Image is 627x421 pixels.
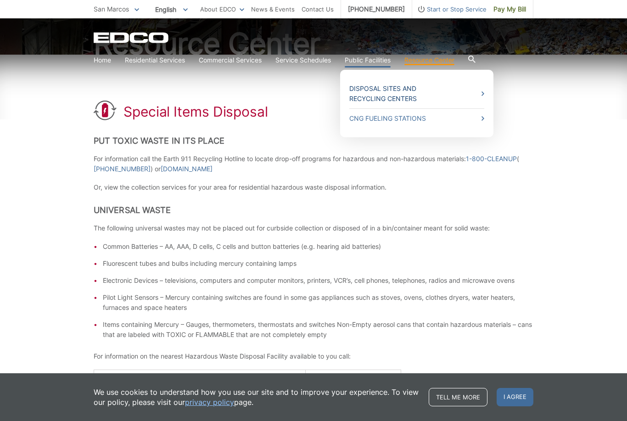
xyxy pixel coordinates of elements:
[94,182,533,192] p: Or, view the collection services for your area for residential hazardous waste disposal information.
[123,103,268,120] h1: Special Items Disposal
[103,320,533,340] li: Items containing Mercury – Gauges, thermometers, thermostats and switches Non-Empty aerosol cans ...
[251,4,295,14] a: News & Events
[275,55,331,65] a: Service Schedules
[94,387,420,407] p: We use cookies to understand how you use our site and to improve your experience. To view our pol...
[94,164,151,174] a: [PHONE_NUMBER]
[94,5,129,13] span: San Marcos
[94,154,533,174] p: For information call the Earth 911 Recycling Hotline to locate drop-off programs for hazardous an...
[94,32,170,43] a: EDCD logo. Return to the homepage.
[94,223,533,233] p: The following universal wastes may not be placed out for curbside collection or disposed of in a ...
[94,136,533,146] h2: Put Toxic Waste In Its Place
[94,205,533,215] h2: Universal Waste
[103,275,533,286] li: Electronic Devices – televisions, computers and computer monitors, printers, VCR’s, cell phones, ...
[493,4,526,14] span: Pay My Bill
[103,258,533,269] li: Fluorescent tubes and bulbs including mercury containing lamps
[148,2,195,17] span: English
[94,351,533,361] p: For information on the nearest Hazardous Waste Disposal Facility available to you call:
[497,388,533,406] span: I agree
[404,55,454,65] a: Resource Center
[429,388,487,406] a: Tell me more
[345,55,391,65] a: Public Facilities
[185,397,234,407] a: privacy policy
[200,4,244,14] a: About EDCO
[349,113,484,123] a: CNG Fueling Stations
[94,370,306,400] td: [GEOGRAPHIC_DATA], [GEOGRAPHIC_DATA], [GEOGRAPHIC_DATA], [GEOGRAPHIC_DATA], [GEOGRAPHIC_DATA]
[103,292,533,313] li: Pilot Light Sensors – Mercury containing switches are found in some gas appliances such as stoves...
[349,84,484,104] a: Disposal Sites and Recycling Centers
[94,55,111,65] a: Home
[199,55,262,65] a: Commercial Services
[466,154,517,164] a: 1-800-CLEANUP
[302,4,334,14] a: Contact Us
[125,55,185,65] a: Residential Services
[161,164,213,174] a: [DOMAIN_NAME]
[103,241,533,252] li: Common Batteries – AA, AAA, D cells, C cells and button batteries (e.g. hearing aid batteries)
